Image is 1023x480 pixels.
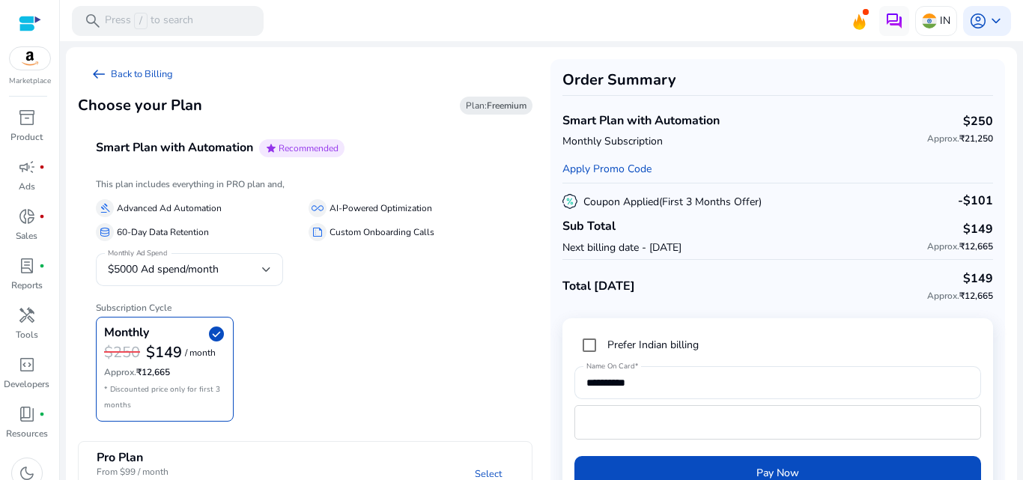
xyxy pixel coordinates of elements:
[10,47,50,70] img: amazon.svg
[927,290,959,302] span: Approx.
[78,122,568,174] mat-expansion-panel-header: Smart Plan with AutomationstarRecommended
[19,180,35,193] p: Ads
[39,411,45,417] span: fiber_manual_record
[96,179,514,189] h6: This plan includes everything in PRO plan and,
[927,240,959,252] span: Approx.
[969,12,987,30] span: account_circle
[117,201,222,216] p: Advanced Ad Automation
[96,141,253,155] h4: Smart Plan with Automation
[927,133,993,144] h6: ₹21,250
[18,257,36,275] span: lab_profile
[330,201,432,216] p: AI-Powered Optimization
[586,361,634,371] mat-label: Name On Card
[18,356,36,374] span: code_blocks
[108,248,167,258] mat-label: Monthly Ad Spend
[659,195,762,209] span: (First 3 Months Offer)
[279,142,339,154] span: Recommended
[487,100,526,112] b: Freemium
[18,207,36,225] span: donut_small
[312,202,324,214] span: all_inclusive
[987,12,1005,30] span: keyboard_arrow_down
[96,291,514,313] h6: Subscription Cycle
[562,279,635,294] h4: Total [DATE]
[117,225,209,240] p: 60-Day Data Retention
[97,451,169,465] h4: Pro Plan
[330,225,434,240] p: Custom Onboarding Calls
[207,325,225,343] span: check_circle
[562,133,720,149] p: Monthly Subscription
[11,279,43,292] p: Reports
[104,382,225,413] p: * Discounted price only for first 3 months
[16,328,38,341] p: Tools
[90,65,108,83] span: arrow_left_alt
[963,272,993,286] h4: $149
[958,194,993,208] h4: -$101
[604,337,699,353] label: Prefer Indian billing
[104,366,136,378] span: Approx.
[104,326,149,340] h4: Monthly
[39,213,45,219] span: fiber_manual_record
[562,240,682,255] p: Next billing date - [DATE]
[562,219,682,234] h4: Sub Total
[108,262,219,276] span: $5000 Ad spend/month
[105,13,193,29] p: Press to search
[84,12,102,30] span: search
[562,114,720,128] h4: Smart Plan with Automation
[927,291,993,301] h6: ₹12,665
[185,348,216,358] p: / month
[39,164,45,170] span: fiber_manual_record
[134,13,148,29] span: /
[78,174,532,434] div: Smart Plan with AutomationstarRecommended
[104,367,225,377] h6: ₹12,665
[78,59,185,89] a: arrow_left_altBack to Billing
[4,377,49,391] p: Developers
[562,71,993,89] h3: Order Summary
[562,162,652,176] a: Apply Promo Code
[922,13,937,28] img: in.svg
[940,7,950,34] p: IN
[583,407,973,437] iframe: Secure card payment input frame
[99,226,111,238] span: database
[6,427,48,440] p: Resources
[18,109,36,127] span: inventory_2
[99,202,111,214] span: gavel
[466,100,526,112] span: Plan:
[583,195,762,210] p: Coupon Applied
[9,76,51,87] p: Marketplace
[97,465,169,479] p: From $99 / month
[104,344,140,362] h3: $250
[18,158,36,176] span: campaign
[10,130,43,144] p: Product
[18,405,36,423] span: book_4
[927,241,993,252] h6: ₹12,665
[927,133,959,145] span: Approx.
[78,97,202,115] h3: Choose your Plan
[963,115,993,129] h4: $250
[18,306,36,324] span: handyman
[265,142,277,154] span: star
[39,263,45,269] span: fiber_manual_record
[16,229,37,243] p: Sales
[146,342,182,362] b: $149
[963,222,993,237] h4: $149
[312,226,324,238] span: summarize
